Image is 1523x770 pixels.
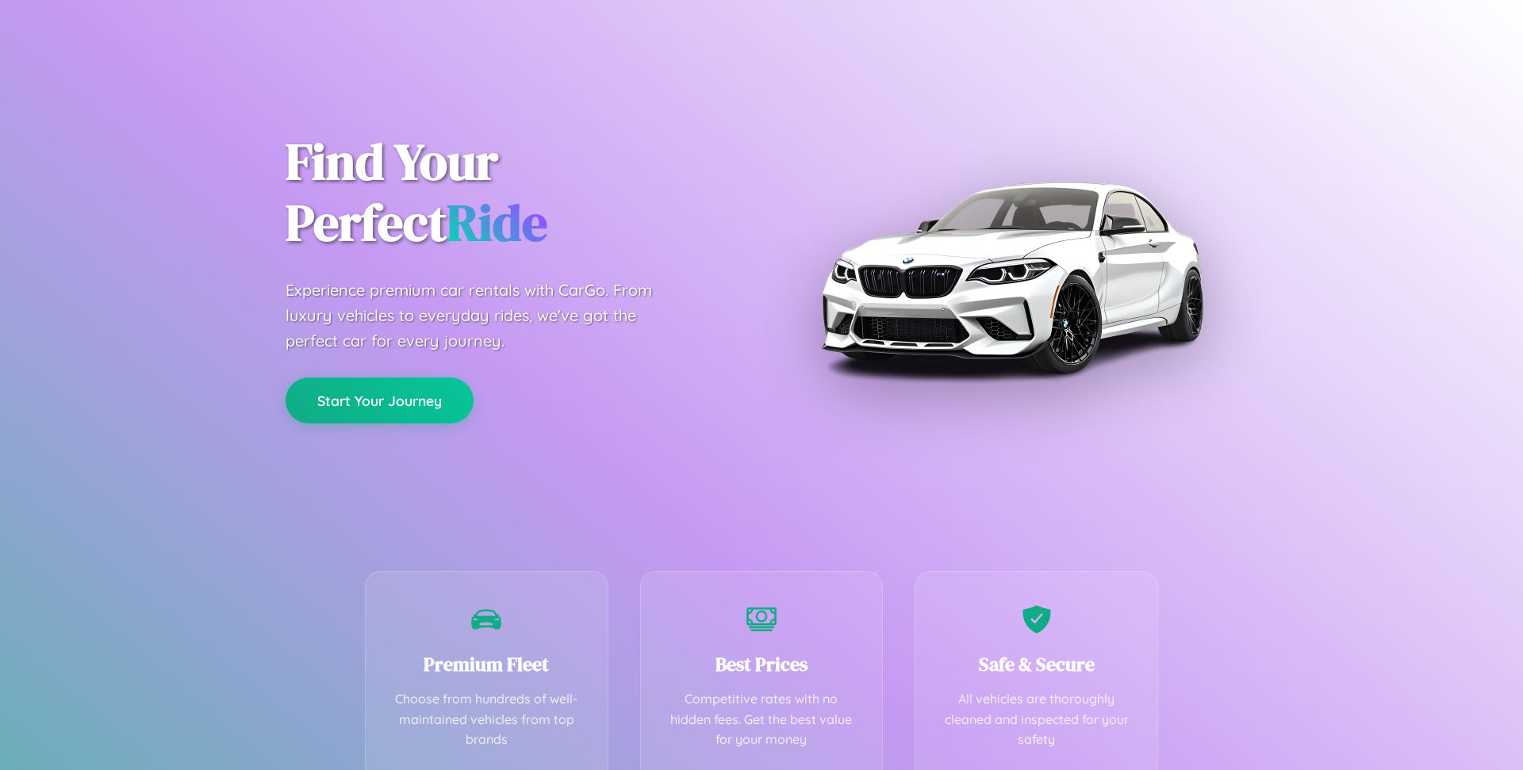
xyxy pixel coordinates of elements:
h3: Safe & Secure [939,651,1134,677]
h3: Premium Fleet [389,651,584,677]
p: Experience premium car rentals with CarGo. From luxury vehicles to everyday rides, we've got the ... [286,278,682,354]
p: All vehicles are thoroughly cleaned and inspected for your safety [939,689,1134,750]
p: Choose from hundreds of well-maintained vehicles from top brands [389,689,584,750]
h3: Best Prices [665,651,859,677]
span: Ride [447,188,547,257]
h1: Find Your Perfect [286,132,738,254]
p: Competitive rates with no hidden fees. Get the best value for your money [665,689,859,750]
button: Start Your Journey [286,377,474,423]
img: Premium BMW car rental vehicle [813,79,1210,476]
